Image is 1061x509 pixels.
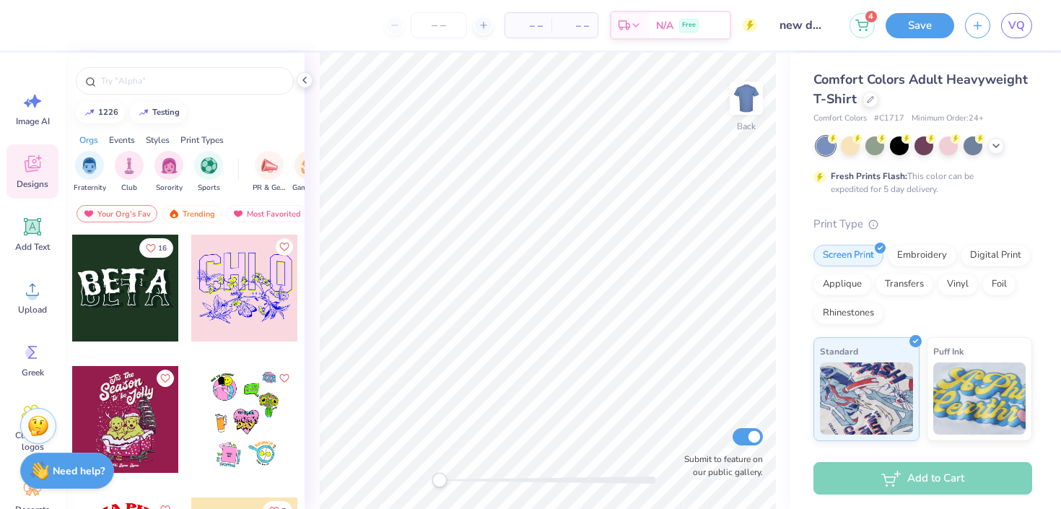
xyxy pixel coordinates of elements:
[232,209,244,219] img: most_fav.gif
[194,151,223,193] div: filter for Sports
[18,304,47,316] span: Upload
[676,453,763,479] label: Submit to feature on our public gallery.
[820,344,858,359] span: Standard
[138,108,149,117] img: trend_line.gif
[768,11,839,40] input: Untitled Design
[865,11,877,22] span: 4
[813,303,883,324] div: Rhinestones
[813,71,1028,108] span: Comfort Colors Adult Heavyweight T-Shirt
[161,157,178,174] img: Sorority Image
[831,170,1008,196] div: This color can be expedited for 5 day delivery.
[912,113,984,125] span: Minimum Order: 24 +
[146,134,170,147] div: Styles
[154,151,183,193] div: filter for Sorority
[411,12,467,38] input: – –
[813,245,883,266] div: Screen Print
[115,151,144,193] button: filter button
[162,205,222,222] div: Trending
[933,362,1026,435] img: Puff Ink
[933,344,964,359] span: Puff Ink
[198,183,220,193] span: Sports
[737,120,756,133] div: Back
[152,108,180,116] div: testing
[168,209,180,219] img: trending.gif
[82,157,97,174] img: Fraternity Image
[74,151,106,193] button: filter button
[157,370,174,387] button: Like
[74,183,106,193] span: Fraternity
[100,74,284,88] input: Try "Alpha"
[1001,13,1032,38] a: VQ
[77,205,157,222] div: Your Org's Fav
[17,178,48,190] span: Designs
[514,18,543,33] span: – –
[682,20,696,30] span: Free
[139,238,173,258] button: Like
[292,151,326,193] div: filter for Game Day
[961,245,1031,266] div: Digital Print
[154,151,183,193] button: filter button
[98,108,118,116] div: 1226
[820,362,913,435] img: Standard
[874,113,904,125] span: # C1717
[83,209,95,219] img: most_fav.gif
[201,157,217,174] img: Sports Image
[9,430,56,453] span: Clipart & logos
[886,13,954,38] button: Save
[253,151,286,193] button: filter button
[982,274,1016,295] div: Foil
[732,84,761,113] img: Back
[158,245,167,252] span: 16
[888,245,956,266] div: Embroidery
[261,157,278,174] img: PR & General Image
[253,151,286,193] div: filter for PR & General
[115,151,144,193] div: filter for Club
[74,151,106,193] div: filter for Fraternity
[301,157,318,174] img: Game Day Image
[560,18,589,33] span: – –
[656,18,673,33] span: N/A
[22,367,44,378] span: Greek
[876,274,933,295] div: Transfers
[253,183,286,193] span: PR & General
[938,274,978,295] div: Vinyl
[16,116,50,127] span: Image AI
[180,134,224,147] div: Print Types
[292,183,326,193] span: Game Day
[109,134,135,147] div: Events
[813,274,871,295] div: Applique
[79,134,98,147] div: Orgs
[76,102,125,123] button: 1226
[813,113,867,125] span: Comfort Colors
[831,170,907,182] strong: Fresh Prints Flash:
[156,183,183,193] span: Sorority
[194,151,223,193] button: filter button
[226,205,307,222] div: Most Favorited
[813,216,1032,232] div: Print Type
[850,13,875,38] button: 4
[121,157,137,174] img: Club Image
[276,370,293,387] button: Like
[276,238,293,256] button: Like
[84,108,95,117] img: trend_line.gif
[292,151,326,193] button: filter button
[121,183,137,193] span: Club
[1008,17,1025,34] span: VQ
[432,473,447,487] div: Accessibility label
[53,464,105,478] strong: Need help?
[130,102,186,123] button: testing
[15,241,50,253] span: Add Text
